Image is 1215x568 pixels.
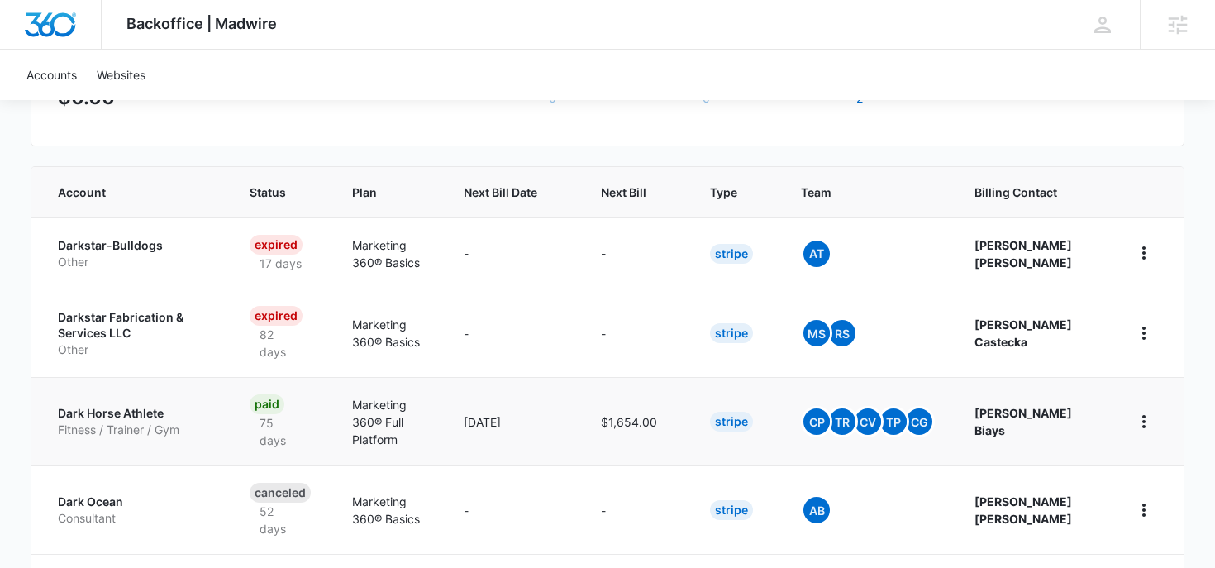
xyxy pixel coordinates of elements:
[58,341,210,358] p: Other
[801,184,911,201] span: Team
[829,320,855,346] span: RS
[352,493,424,527] p: Marketing 360® Basics
[444,217,581,289] td: -
[58,494,210,510] p: Dark Ocean
[17,50,87,100] a: Accounts
[58,405,210,422] p: Dark Horse Athlete
[250,414,312,449] p: 75 days
[710,412,753,432] div: Stripe
[829,408,855,435] span: TR
[58,237,210,254] p: Darkstar-Bulldogs
[352,316,424,351] p: Marketing 360® Basics
[250,306,303,326] div: Expired
[250,255,312,272] p: 17 days
[1131,408,1157,435] button: home
[803,497,830,523] span: AB
[974,238,1072,270] strong: [PERSON_NAME] [PERSON_NAME]
[974,494,1072,526] strong: [PERSON_NAME] [PERSON_NAME]
[250,326,312,360] p: 82 days
[581,377,690,465] td: $1,654.00
[710,500,753,520] div: Stripe
[710,323,753,343] div: Stripe
[58,237,210,270] a: Darkstar-BulldogsOther
[974,184,1091,201] span: Billing Contact
[58,184,186,201] span: Account
[58,422,210,438] p: Fitness / Trainer / Gym
[974,317,1072,349] strong: [PERSON_NAME] Castecka
[856,93,863,104] button: Expired
[803,408,830,435] span: CP
[1131,240,1157,266] button: home
[880,408,907,435] span: TP
[87,50,155,100] a: Websites
[352,184,424,201] span: Plan
[126,15,277,32] span: Backoffice | Madwire
[352,236,424,271] p: Marketing 360® Basics
[1131,320,1157,346] button: home
[581,465,690,554] td: -
[444,377,581,465] td: [DATE]
[710,184,737,201] span: Type
[464,184,537,201] span: Next Bill Date
[974,406,1072,437] strong: [PERSON_NAME] Biays
[855,408,881,435] span: Cv
[250,235,303,255] div: Expired
[856,75,985,104] label: Expired
[250,394,284,414] div: Paid
[444,289,581,377] td: -
[58,510,210,527] p: Consultant
[250,483,311,503] div: Canceled
[803,241,830,267] span: At
[352,396,424,448] p: Marketing 360® Full Platform
[710,244,753,264] div: Stripe
[803,320,830,346] span: MS
[444,465,581,554] td: -
[250,184,288,201] span: Status
[581,217,690,289] td: -
[581,289,690,377] td: -
[58,494,210,526] a: Dark OceanConsultant
[250,503,312,537] p: 52 days
[58,309,210,341] p: Darkstar Fabrication & Services LLC
[906,408,932,435] span: CG
[1131,497,1157,523] button: home
[58,254,210,270] p: Other
[58,309,210,358] a: Darkstar Fabrication & Services LLCOther
[58,405,210,437] a: Dark Horse AthleteFitness / Trainer / Gym
[601,184,646,201] span: Next Bill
